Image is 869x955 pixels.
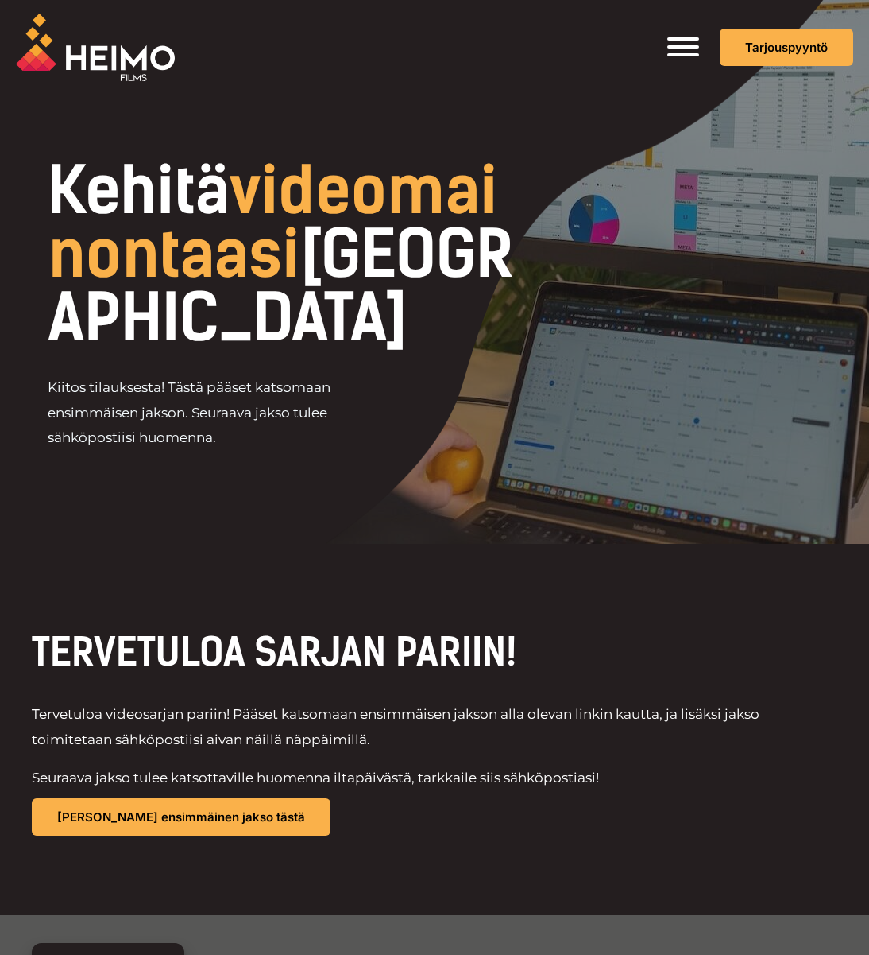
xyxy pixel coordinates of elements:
[667,37,699,56] button: Toggle Menu
[48,153,497,293] span: videomainontaasi
[32,766,837,791] p: Seuraava jakso tulee katsottaville huomenna iltapäivästä, tarkkaile siis sähköpostiasi!
[655,31,712,63] aside: Header Widget 1
[32,798,330,836] a: [PERSON_NAME] ensimmäinen jakso tästä
[32,627,837,677] h2: TERVETULOA SARJAN PARIIN!
[48,375,407,451] p: Kiitos tilauksesta! Tästä pääset katsomaan ensimmäisen jakson. Seuraava jakso tulee sähköpostiisi...
[32,702,837,752] p: Tervetuloa videosarjan pariin! Pääset katsomaan ensimmäisen jakson alla olevan linkin kautta, ja ...
[16,14,175,81] img: Heimo Filmsin logo
[57,811,305,823] span: [PERSON_NAME] ensimmäinen jakso tästä
[720,29,853,66] a: Tarjouspyyntö
[48,159,515,350] h1: Kehitä [GEOGRAPHIC_DATA]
